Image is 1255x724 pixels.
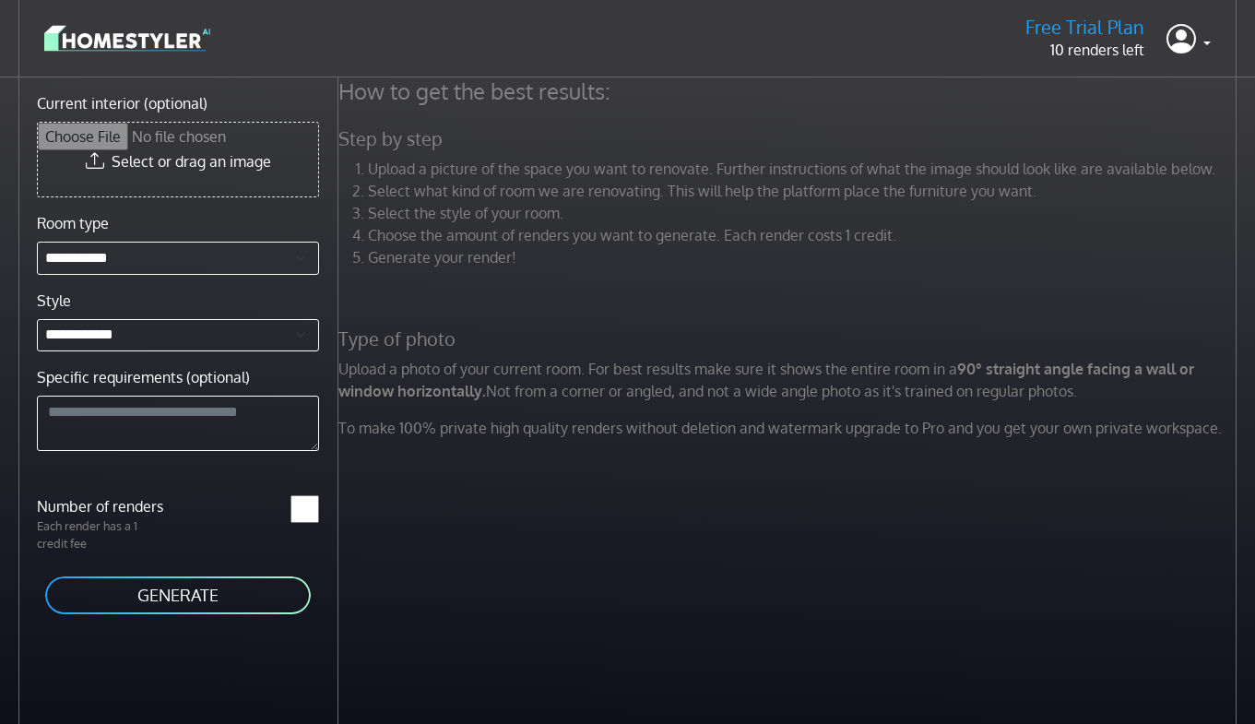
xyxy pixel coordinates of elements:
h5: Step by step [327,127,1252,150]
h5: Free Trial Plan [1025,16,1144,39]
h5: Type of photo [327,327,1252,350]
label: Specific requirements (optional) [37,366,250,388]
img: logo-3de290ba35641baa71223ecac5eacb59cb85b4c7fdf211dc9aaecaaee71ea2f8.svg [44,22,210,54]
p: To make 100% private high quality renders without deletion and watermark upgrade to Pro and you g... [327,417,1252,439]
li: Choose the amount of renders you want to generate. Each render costs 1 credit. [368,224,1241,246]
li: Generate your render! [368,246,1241,268]
label: Style [37,290,71,312]
li: Select what kind of room we are renovating. This will help the platform place the furniture you w... [368,180,1241,202]
label: Number of renders [26,495,178,517]
h4: How to get the best results: [327,77,1252,105]
li: Upload a picture of the space you want to renovate. Further instructions of what the image should... [368,158,1241,180]
li: Select the style of your room. [368,202,1241,224]
label: Room type [37,212,109,234]
p: 10 renders left [1025,39,1144,61]
button: GENERATE [43,575,313,616]
label: Current interior (optional) [37,92,207,114]
p: Each render has a 1 credit fee [26,517,178,552]
p: Upload a photo of your current room. For best results make sure it shows the entire room in a Not... [327,358,1252,402]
